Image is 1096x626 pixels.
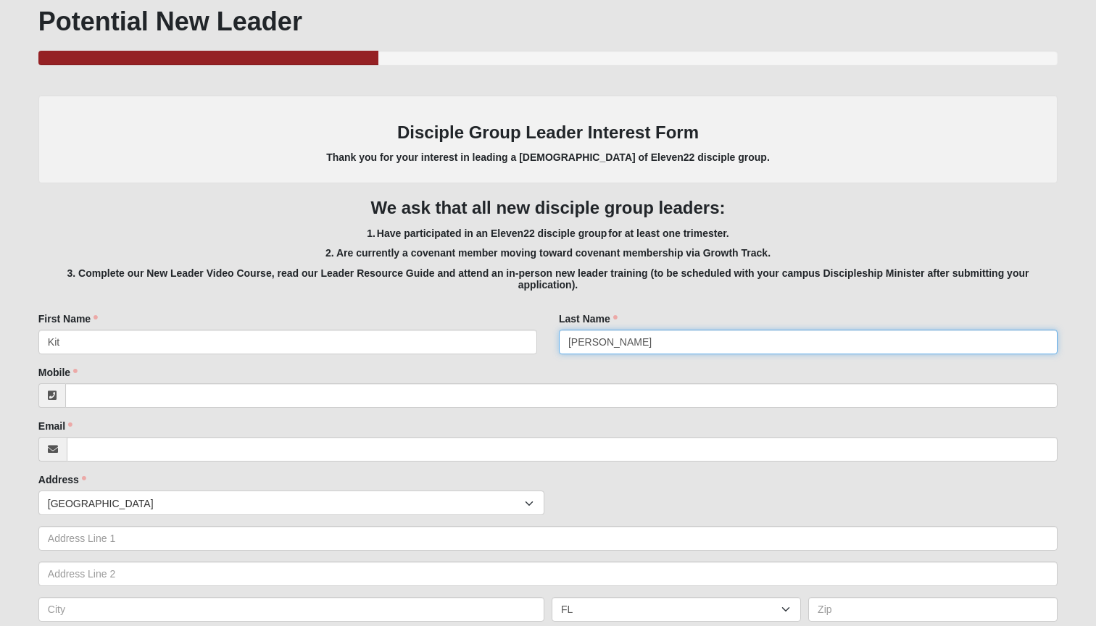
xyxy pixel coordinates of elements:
input: Address Line 2 [38,562,1058,586]
label: Email [38,419,72,433]
label: Mobile [38,365,78,380]
label: Last Name [559,312,618,326]
input: Address Line 1 [38,526,1058,551]
h5: 3. Complete our New Leader Video Course, read our Leader Resource Guide and attend an in-person n... [38,267,1058,292]
h1: Potential New Leader [38,6,1058,37]
label: Address [38,472,86,487]
label: First Name [38,312,98,326]
h3: We ask that all new disciple group leaders: [38,198,1058,219]
input: City [38,597,544,622]
input: Zip [808,597,1058,622]
h5: Thank you for your interest in leading a [DEMOGRAPHIC_DATA] of Eleven22 disciple group. [53,151,1043,164]
h5: 2. Are currently a covenant member moving toward covenant membership via Growth Track. [38,247,1058,259]
h5: 1. Have participated in an Eleven22 disciple group for at least one trimester. [38,228,1058,240]
h3: Disciple Group Leader Interest Form [53,122,1043,143]
span: [GEOGRAPHIC_DATA] [48,491,525,516]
